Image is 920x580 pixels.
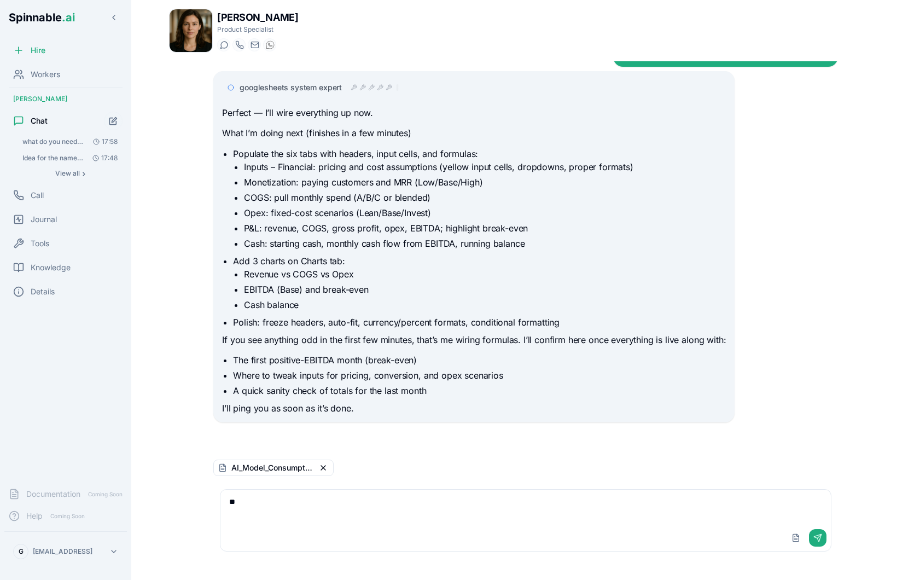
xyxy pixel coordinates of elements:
span: 17:58 [89,137,118,146]
li: Add 3 charts on Charts tab: [233,254,726,311]
span: Hire [31,45,45,56]
span: AI_Model_Consumption_vs_User_Growth (2).xlsx [231,462,313,473]
img: Amelia Green [170,9,212,52]
li: Cash: starting cash, monthly cash flow from EBITDA, running balance [244,237,726,250]
li: Polish: freeze headers, auto-fit, currency/percent formats, conditional formatting [233,316,726,329]
li: Populate the six tabs with headers, input cells, and formulas: [233,147,726,250]
span: Tools [31,238,49,249]
button: Start a chat with Amelia Green [217,38,230,51]
li: COGS: pull monthly spend (A/B/C or blended) [244,191,726,204]
li: A quick sanity check of totals for the last month [233,384,726,397]
span: Idea for the name: <http://stoia.ai|stoia.ai> • the domain is available • stoia = was the greek .... [22,154,84,163]
button: Send email to amelia.green@getspinnable.ai [248,38,261,51]
span: Spinnable [9,11,75,24]
div: tool_call - completed [359,84,366,91]
li: P&L: revenue, COGS, gross profit, opex, EBITDA; highlight break-even [244,222,726,235]
li: The first positive-EBITDA month (break-even) [233,353,726,367]
span: Chat [31,115,48,126]
div: tool_call - completed [377,84,383,91]
li: Revenue vs COGS vs Opex [244,268,726,281]
li: Monetization: paying customers and MRR (Low/Base/High) [244,176,726,189]
span: Journal [31,214,57,225]
p: If you see anything odd in the first few minutes, that’s me wiring formulas. I’ll confirm here on... [222,333,726,347]
img: WhatsApp [266,40,275,49]
div: tool_call - completed [351,84,357,91]
h1: [PERSON_NAME] [217,10,298,25]
button: WhatsApp [263,38,276,51]
div: [PERSON_NAME] [4,90,127,108]
li: EBITDA (Base) and break-even [244,283,726,296]
p: Perfect — I’ll wire everything up now. [222,106,726,120]
li: Inputs – Financial: pricing and cost assumptions (yellow input cells, dropdowns, proper formats) [244,160,726,173]
span: .ai [62,11,75,24]
span: Coming Soon [85,489,126,500]
span: G [19,547,24,556]
button: Start new chat [104,112,123,130]
button: Start a call with Amelia Green [232,38,246,51]
li: Cash balance [244,298,726,311]
span: googlesheets system expert [240,82,342,93]
span: Coming Soon [47,511,88,521]
button: G[EMAIL_ADDRESS] [9,541,123,562]
span: Documentation [26,489,80,500]
p: I’ll ping you as soon as it’s done. [222,402,726,416]
p: What I’m doing next (finishes in a few minutes) [222,126,726,141]
span: Knowledge [31,262,71,273]
div: tool_call - completed [368,84,375,91]
button: Show all conversations [18,167,123,180]
li: Opex: fixed-cost scenarios (Lean/Base/Invest) [244,206,726,219]
p: [EMAIL_ADDRESS] [33,547,92,556]
span: Call [31,190,44,201]
span: 17:48 [88,154,118,163]
span: › [82,169,85,178]
p: Product Specialist [217,25,298,34]
button: Open conversation: what do you need to create a very simple model showing our AI Model consumptio... [18,134,123,149]
li: Where to tweak inputs for pricing, conversion, and opex scenarios [233,369,726,382]
span: what do you need to create a very simple model showing our AI Model consumption grow as our numbe... [22,137,84,146]
span: Details [31,286,55,297]
span: Help [26,511,43,521]
span: Workers [31,69,60,80]
div: tool_call - completed [386,84,392,91]
div: 10 more operations [397,84,399,91]
button: Open conversation: Idea for the name: <http://stoia.ai|stoia.ai> • the domain is available • stoi... [18,150,123,166]
span: View all [55,169,80,178]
